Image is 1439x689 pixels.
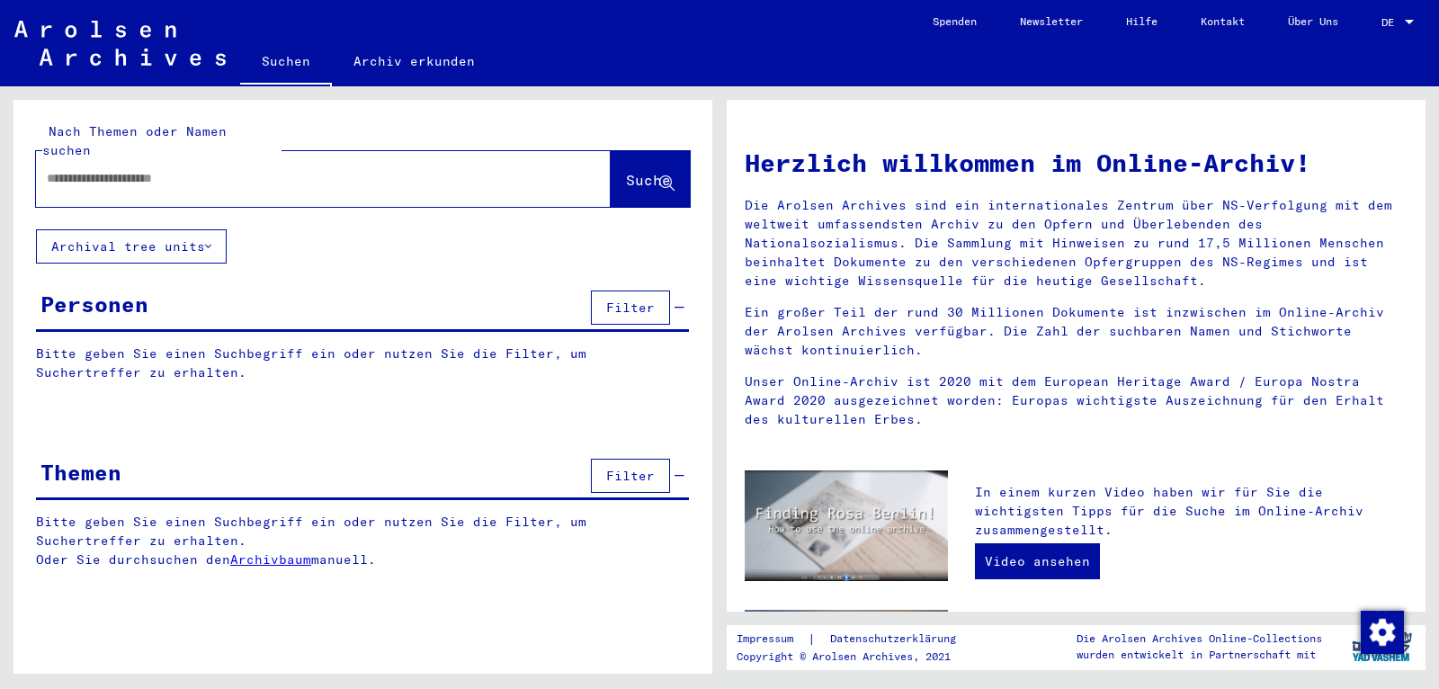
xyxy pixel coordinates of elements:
button: Filter [591,459,670,493]
button: Filter [591,291,670,325]
img: Arolsen_neg.svg [14,21,226,66]
a: Suchen [240,40,332,86]
p: wurden entwickelt in Partnerschaft mit [1077,647,1322,663]
p: Die Arolsen Archives sind ein internationales Zentrum über NS-Verfolgung mit dem weltweit umfasse... [745,196,1408,291]
p: Ein großer Teil der rund 30 Millionen Dokumente ist inzwischen im Online-Archiv der Arolsen Archi... [745,303,1408,360]
button: Archival tree units [36,229,227,264]
p: Copyright © Arolsen Archives, 2021 [737,649,978,665]
mat-label: Nach Themen oder Namen suchen [42,123,227,158]
div: Personen [40,288,148,320]
button: Suche [611,151,690,207]
div: Themen [40,456,121,488]
a: Datenschutzerklärung [816,630,978,649]
div: | [737,630,978,649]
a: Archivbaum [230,551,311,568]
p: Unser Online-Archiv ist 2020 mit dem European Heritage Award / Europa Nostra Award 2020 ausgezeic... [745,372,1408,429]
img: Zustimmung ändern [1361,611,1404,654]
span: Filter [606,468,655,484]
span: Filter [606,300,655,316]
a: Impressum [737,630,808,649]
img: video.jpg [745,470,948,581]
p: Bitte geben Sie einen Suchbegriff ein oder nutzen Sie die Filter, um Suchertreffer zu erhalten. [36,344,689,382]
p: In einem kurzen Video haben wir für Sie die wichtigsten Tipps für die Suche im Online-Archiv zusa... [975,483,1408,540]
span: DE [1381,16,1401,29]
img: yv_logo.png [1348,624,1416,669]
h1: Herzlich willkommen im Online-Archiv! [745,144,1408,182]
p: Die Arolsen Archives Online-Collections [1077,631,1322,647]
p: Bitte geben Sie einen Suchbegriff ein oder nutzen Sie die Filter, um Suchertreffer zu erhalten. O... [36,513,690,569]
a: Video ansehen [975,543,1100,579]
a: Archiv erkunden [332,40,496,83]
span: Suche [626,171,671,189]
